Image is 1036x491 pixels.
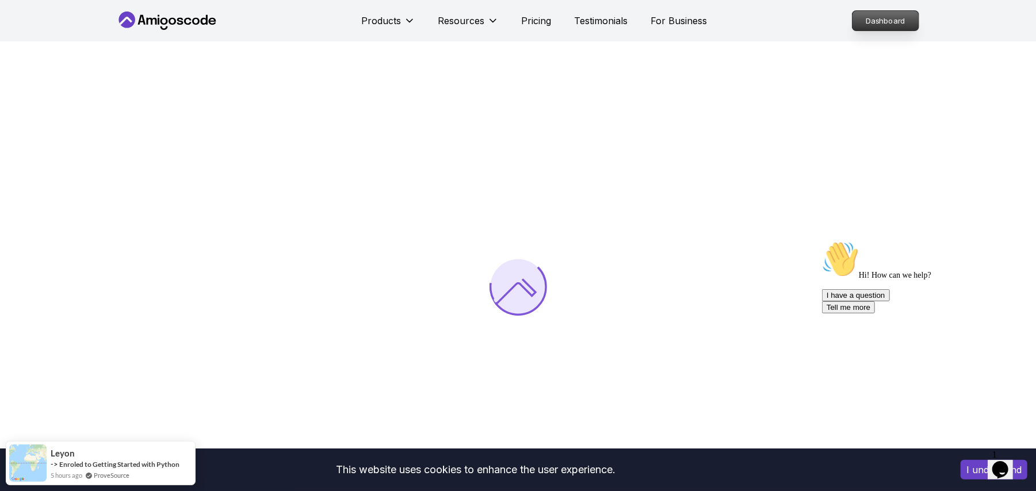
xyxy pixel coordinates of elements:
[9,457,943,482] div: This website uses cookies to enhance the user experience.
[5,5,212,77] div: 👋Hi! How can we help?I have a questionTell me more
[575,14,628,28] a: Testimonials
[438,14,485,28] p: Resources
[9,444,47,482] img: provesource social proof notification image
[852,11,919,30] p: Dashboard
[651,14,708,28] a: For Business
[51,470,82,480] span: 5 hours ago
[852,10,919,31] a: Dashboard
[961,460,1027,480] button: Accept cookies
[522,14,552,28] a: Pricing
[94,470,129,480] a: ProveSource
[51,448,75,458] span: leyon
[362,14,415,37] button: Products
[51,459,58,469] span: ->
[438,14,499,37] button: Resources
[59,460,179,469] a: Enroled to Getting Started with Python
[5,5,41,41] img: :wave:
[988,445,1024,480] iframe: chat widget
[817,236,1024,439] iframe: chat widget
[5,65,58,77] button: Tell me more
[5,53,72,65] button: I have a question
[362,14,402,28] p: Products
[5,34,114,43] span: Hi! How can we help?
